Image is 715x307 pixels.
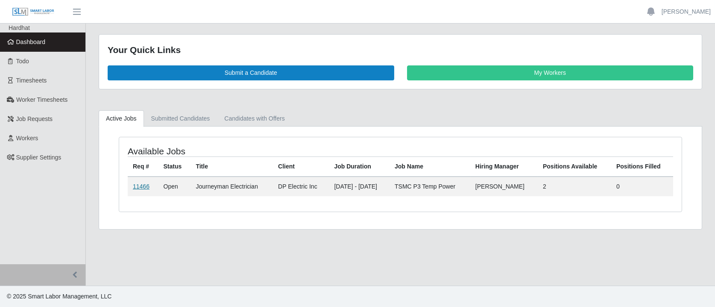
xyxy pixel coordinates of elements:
a: Candidates with Offers [217,110,292,127]
span: Hardhat [9,24,30,31]
span: Dashboard [16,38,46,45]
td: [PERSON_NAME] [470,177,538,196]
span: Job Requests [16,115,53,122]
img: SLM Logo [12,7,55,17]
td: 0 [611,177,673,196]
span: Todo [16,58,29,65]
th: Job Name [390,156,470,177]
div: Your Quick Links [108,43,693,57]
th: Status [158,156,191,177]
a: Submit a Candidate [108,65,394,80]
a: 11466 [133,183,149,190]
td: Open [158,177,191,196]
th: Job Duration [329,156,390,177]
span: Supplier Settings [16,154,62,161]
th: Title [190,156,273,177]
a: Active Jobs [99,110,144,127]
td: [DATE] - [DATE] [329,177,390,196]
span: © 2025 Smart Labor Management, LLC [7,293,111,300]
th: Positions Filled [611,156,673,177]
a: [PERSON_NAME] [662,7,711,16]
a: Submitted Candidates [144,110,217,127]
h4: Available Jobs [128,146,348,156]
span: Workers [16,135,38,142]
td: DP Electric Inc [273,177,329,196]
td: TSMC P3 Temp Power [390,177,470,196]
th: Req # [128,156,158,177]
th: Client [273,156,329,177]
span: Worker Timesheets [16,96,67,103]
a: My Workers [407,65,694,80]
span: Timesheets [16,77,47,84]
th: Positions Available [538,156,611,177]
th: Hiring Manager [470,156,538,177]
td: Journeyman Electrician [190,177,273,196]
td: 2 [538,177,611,196]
